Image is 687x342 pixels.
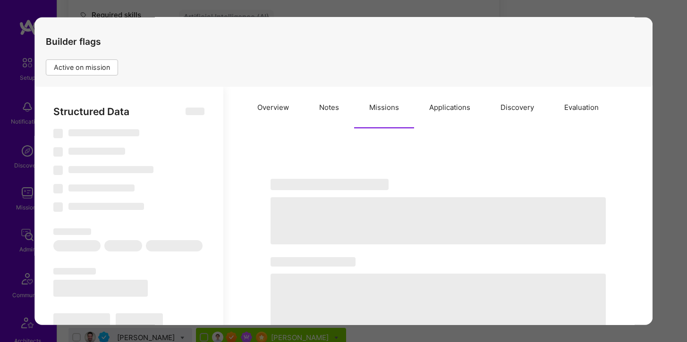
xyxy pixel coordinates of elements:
span: ‌ [116,313,163,330]
span: ‌ [271,257,356,267]
button: Notes [304,87,354,128]
button: Evaluation [549,87,614,128]
span: ‌ [68,203,144,210]
span: ‌ [53,228,91,235]
span: ‌ [53,313,110,330]
span: ‌ [271,274,606,330]
span: ‌ [68,184,135,192]
span: ‌ [186,108,204,115]
div: modal [34,17,653,325]
button: Missions [354,87,414,128]
span: ‌ [104,240,142,251]
span: Structured Data [53,106,129,117]
span: ‌ [68,148,125,155]
span: ‌ [53,202,63,212]
h4: Builder flags [46,36,126,47]
div: Active on mission [46,59,118,75]
span: ‌ [146,240,203,251]
span: ‌ [68,129,139,136]
span: ‌ [53,147,63,157]
button: Discovery [485,87,549,128]
span: ‌ [53,129,63,138]
span: ‌ [53,268,96,275]
span: ‌ [53,240,101,251]
span: ‌ [53,166,63,175]
span: ‌ [68,166,153,173]
button: Overview [242,87,304,128]
span: ‌ [53,280,148,297]
span: ‌ [271,197,606,244]
span: ‌ [271,179,389,190]
span: ‌ [53,184,63,193]
button: Applications [414,87,485,128]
